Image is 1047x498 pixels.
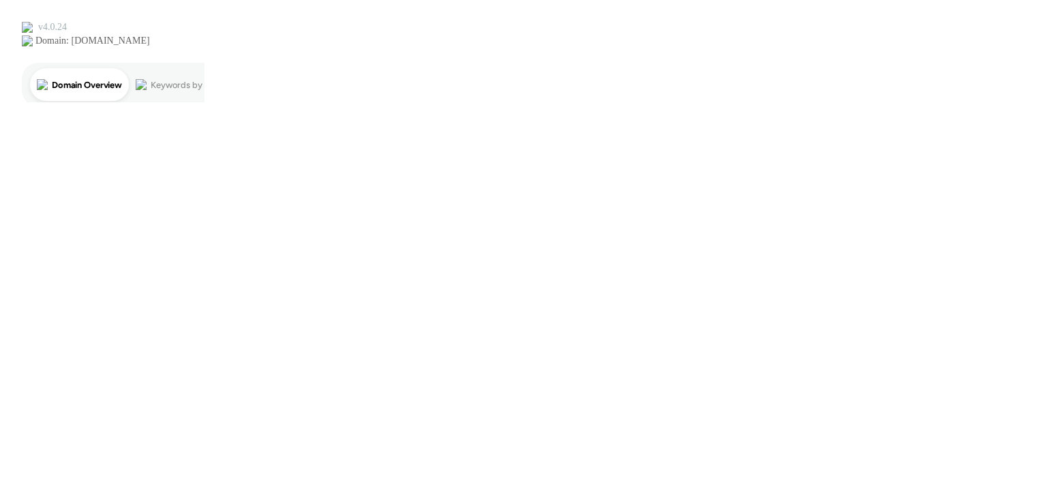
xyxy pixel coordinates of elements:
img: website_grey.svg [22,35,33,46]
div: Domain: [DOMAIN_NAME] [35,35,150,46]
div: Domain Overview [52,80,122,89]
img: logo_orange.svg [22,22,33,33]
div: Keywords by Traffic [151,80,230,89]
img: tab_domain_overview_orange.svg [37,79,48,90]
img: tab_keywords_by_traffic_grey.svg [136,79,147,90]
div: v 4.0.24 [38,22,67,33]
